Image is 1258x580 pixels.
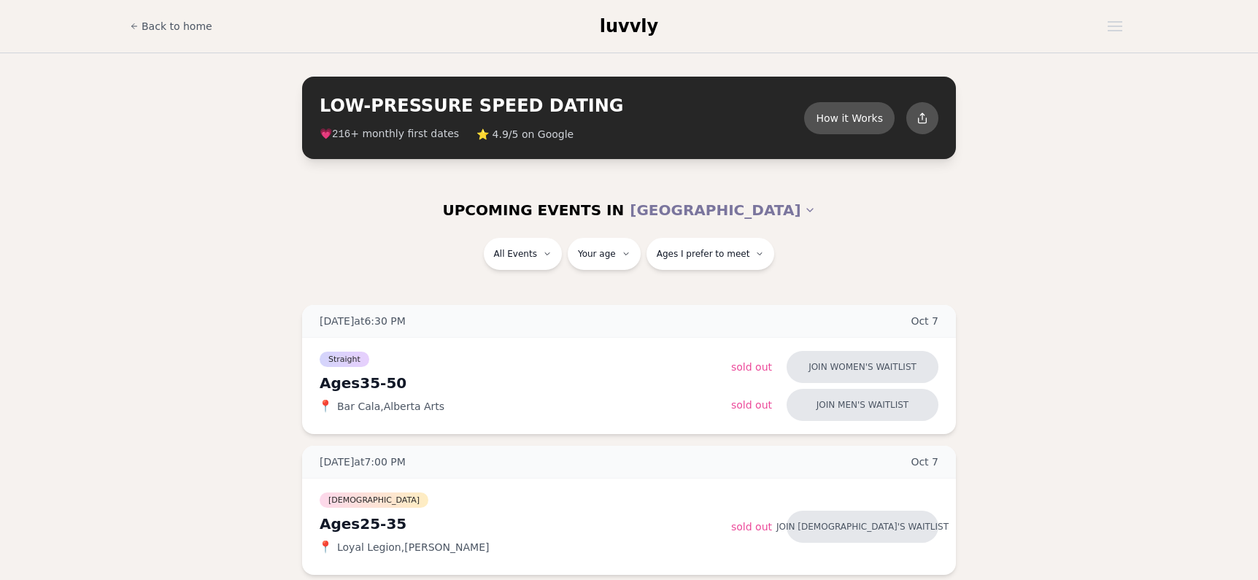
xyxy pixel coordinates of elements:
button: Join [DEMOGRAPHIC_DATA]'s waitlist [787,511,938,543]
span: [DEMOGRAPHIC_DATA] [320,492,428,508]
span: Sold Out [731,521,772,533]
span: luvvly [600,16,658,36]
span: 💗 + monthly first dates [320,126,459,142]
span: ⭐ 4.9/5 on Google [476,127,574,142]
span: Oct 7 [911,314,938,328]
span: Loyal Legion , [PERSON_NAME] [337,540,489,554]
span: Ages I prefer to meet [657,248,750,260]
button: Join men's waitlist [787,389,938,421]
div: Ages 25-35 [320,514,731,534]
button: Ages I prefer to meet [647,238,775,270]
button: Open menu [1102,15,1128,37]
button: Join women's waitlist [787,351,938,383]
span: Your age [578,248,616,260]
span: [DATE] at 6:30 PM [320,314,406,328]
button: [GEOGRAPHIC_DATA] [630,194,815,226]
span: [DATE] at 7:00 PM [320,455,406,469]
span: 📍 [320,541,331,553]
button: How it Works [804,102,895,134]
span: Sold Out [731,399,772,411]
h2: LOW-PRESSURE SPEED DATING [320,94,804,117]
span: 📍 [320,401,331,412]
span: Sold Out [731,361,772,373]
span: Back to home [142,19,212,34]
button: Your age [568,238,641,270]
a: luvvly [600,15,658,38]
span: Oct 7 [911,455,938,469]
span: All Events [494,248,537,260]
span: Straight [320,352,369,367]
div: Ages 35-50 [320,373,731,393]
span: UPCOMING EVENTS IN [442,200,624,220]
span: 216 [332,128,350,140]
button: All Events [484,238,562,270]
span: Bar Cala , Alberta Arts [337,399,444,414]
a: Back to home [130,12,212,41]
